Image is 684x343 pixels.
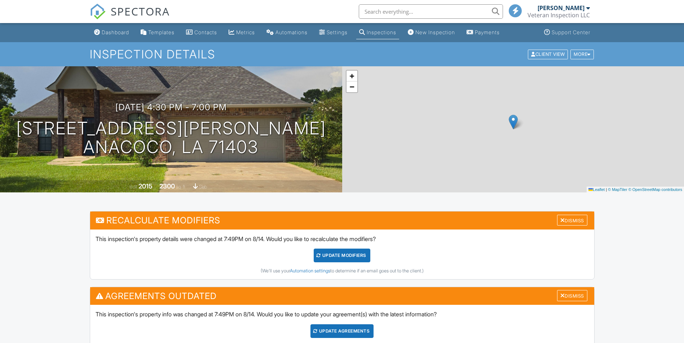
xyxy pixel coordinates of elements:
[316,26,350,39] a: Settings
[310,324,374,338] div: Update Agreements
[608,187,627,192] a: © MapTiler
[327,29,348,35] div: Settings
[528,49,568,59] div: Client View
[588,187,605,192] a: Leaflet
[236,29,255,35] div: Metrics
[347,71,357,81] a: Zoom in
[541,26,593,39] a: Support Center
[464,26,503,39] a: Payments
[199,184,207,190] span: slab
[90,48,595,61] h1: Inspection Details
[183,26,220,39] a: Contacts
[90,4,106,19] img: The Best Home Inspection Software - Spectora
[356,26,399,39] a: Inspections
[509,115,518,129] img: Marker
[90,10,170,25] a: SPECTORA
[552,29,590,35] div: Support Center
[314,249,370,262] div: UPDATE Modifiers
[96,268,589,274] div: (We'll use your to determine if an email goes out to the client.)
[159,182,175,190] div: 2300
[528,12,590,19] div: Veteran Inspection LLC
[359,4,503,19] input: Search everything...
[367,29,396,35] div: Inspections
[606,187,607,192] span: |
[290,268,330,273] a: Automation settings
[538,4,584,12] div: [PERSON_NAME]
[90,230,594,279] div: This inspection's property details were changed at 7:49PM on 8/14. Would you like to recalculate ...
[415,29,455,35] div: New Inspection
[349,82,354,91] span: −
[226,26,258,39] a: Metrics
[148,29,175,35] div: Templates
[264,26,310,39] a: Automations (Basic)
[90,287,594,305] h3: Agreements Outdated
[628,187,682,192] a: © OpenStreetMap contributors
[527,51,570,57] a: Client View
[111,4,170,19] span: SPECTORA
[115,102,227,112] h3: [DATE] 4:30 pm - 7:00 pm
[91,26,132,39] a: Dashboard
[102,29,129,35] div: Dashboard
[405,26,458,39] a: New Inspection
[557,215,587,226] div: Dismiss
[176,184,186,190] span: sq. ft.
[138,26,177,39] a: Templates
[129,184,137,190] span: Built
[138,182,153,190] div: 2015
[275,29,308,35] div: Automations
[16,119,326,157] h1: [STREET_ADDRESS][PERSON_NAME] Anacoco, LA 71403
[194,29,217,35] div: Contacts
[90,211,594,229] h3: Recalculate Modifiers
[349,71,354,80] span: +
[570,49,594,59] div: More
[347,81,357,92] a: Zoom out
[557,290,587,301] div: Dismiss
[475,29,500,35] div: Payments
